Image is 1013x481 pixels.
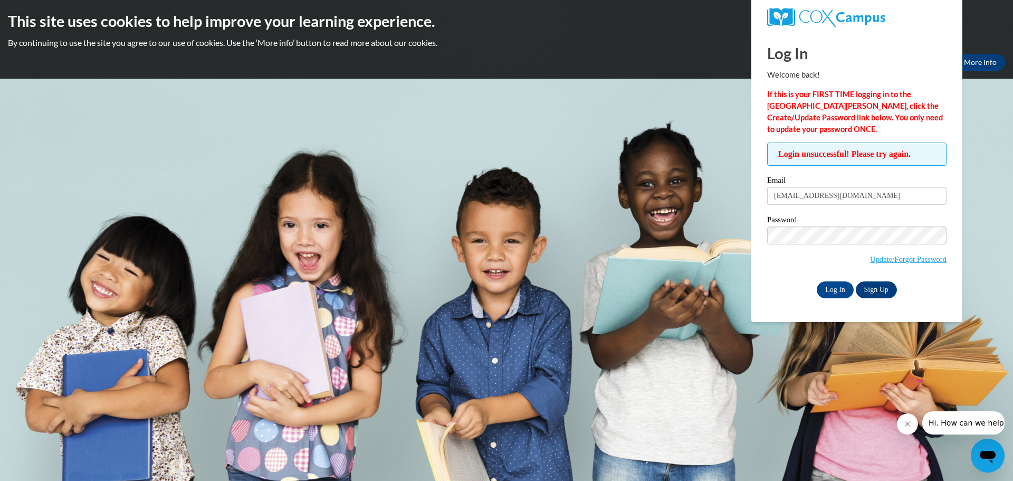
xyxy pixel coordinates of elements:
[767,42,947,64] h1: Log In
[6,7,85,16] span: Hi. How can we help?
[817,281,854,298] input: Log In
[870,255,947,263] a: Update/Forgot Password
[767,90,943,134] strong: If this is your FIRST TIME logging in to the [GEOGRAPHIC_DATA][PERSON_NAME], click the Create/Upd...
[767,8,885,27] img: COX Campus
[767,176,947,187] label: Email
[767,69,947,81] p: Welcome back!
[767,8,947,27] a: COX Campus
[971,439,1005,473] iframe: Button to launch messaging window
[897,413,918,435] iframe: Close message
[955,54,1005,71] a: More Info
[856,281,897,298] a: Sign Up
[767,143,947,166] span: Login unsuccessful! Please try again.
[8,11,1005,32] h2: This site uses cookies to help improve your learning experience.
[767,216,947,227] label: Password
[8,37,1005,49] p: By continuing to use the site you agree to our use of cookies. Use the ‘More info’ button to read...
[922,411,1005,435] iframe: Message from company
